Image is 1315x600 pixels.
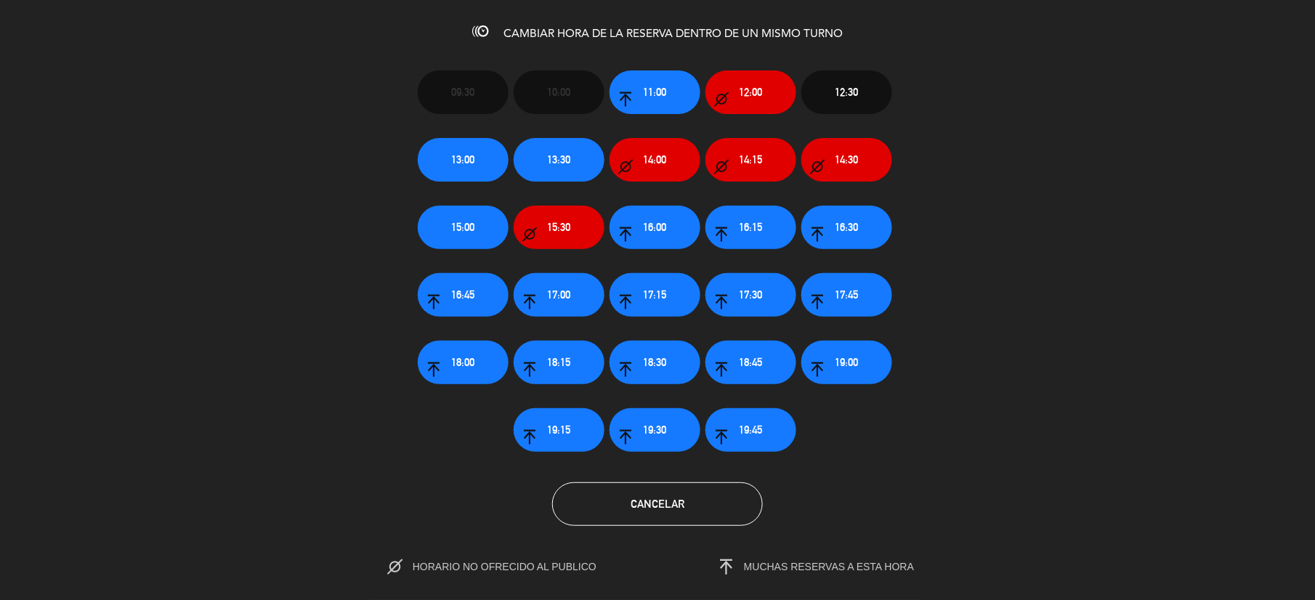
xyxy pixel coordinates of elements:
[740,286,763,303] span: 17:30
[514,206,604,249] button: 15:30
[503,28,843,40] span: CAMBIAR HORA DE LA RESERVA DENTRO DE UN MISMO TURNO
[740,354,763,370] span: 18:45
[705,206,796,249] button: 16:15
[801,70,892,114] button: 12:30
[514,408,604,452] button: 19:15
[418,341,509,384] button: 18:00
[552,482,763,526] button: Cancelar
[418,273,509,317] button: 16:45
[418,206,509,249] button: 15:00
[644,151,667,168] span: 14:00
[705,138,796,182] button: 14:15
[548,286,571,303] span: 17:00
[514,341,604,384] button: 18:15
[705,273,796,317] button: 17:30
[801,138,892,182] button: 14:30
[705,408,796,452] button: 19:45
[740,219,763,235] span: 16:15
[452,84,475,100] span: 09:30
[413,561,627,572] span: HORARIO NO OFRECIDO AL PUBLICO
[801,206,892,249] button: 16:30
[644,354,667,370] span: 18:30
[835,151,859,168] span: 14:30
[801,341,892,384] button: 19:00
[610,70,700,114] button: 11:00
[705,70,796,114] button: 12:00
[644,286,667,303] span: 17:15
[548,84,571,100] span: 10:00
[644,84,667,100] span: 11:00
[705,341,796,384] button: 18:45
[514,138,604,182] button: 13:30
[548,421,571,438] span: 19:15
[740,151,763,168] span: 14:15
[835,286,859,303] span: 17:45
[744,561,914,572] span: MUCHAS RESERVAS A ESTA HORA
[610,273,700,317] button: 17:15
[610,206,700,249] button: 16:00
[548,354,571,370] span: 18:15
[801,273,892,317] button: 17:45
[514,273,604,317] button: 17:00
[610,408,700,452] button: 19:30
[740,84,763,100] span: 12:00
[631,498,684,510] span: Cancelar
[740,421,763,438] span: 19:45
[452,151,475,168] span: 13:00
[418,70,509,114] button: 09:30
[514,70,604,114] button: 10:00
[452,219,475,235] span: 15:00
[835,219,859,235] span: 16:30
[548,219,571,235] span: 15:30
[610,341,700,384] button: 18:30
[548,151,571,168] span: 13:30
[835,354,859,370] span: 19:00
[644,219,667,235] span: 16:00
[835,84,859,100] span: 12:30
[418,138,509,182] button: 13:00
[452,286,475,303] span: 16:45
[610,138,700,182] button: 14:00
[644,421,667,438] span: 19:30
[452,354,475,370] span: 18:00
